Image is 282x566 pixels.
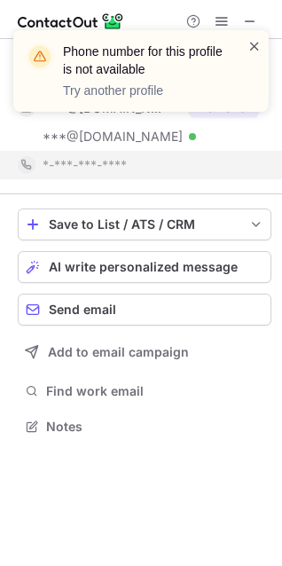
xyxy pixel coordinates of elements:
header: Phone number for this profile is not available [63,43,226,78]
img: warning [26,43,54,71]
button: Notes [18,414,271,439]
img: ContactOut v5.3.10 [18,11,124,32]
span: Add to email campaign [48,345,189,359]
button: AI write personalized message [18,251,271,283]
button: Find work email [18,379,271,404]
button: save-profile-one-click [18,208,271,240]
span: Send email [49,303,116,317]
button: Send email [18,294,271,326]
p: Try another profile [63,82,226,99]
button: Add to email campaign [18,336,271,368]
span: AI write personalized message [49,260,238,274]
span: Find work email [46,383,264,399]
span: Notes [46,419,264,435]
div: Save to List / ATS / CRM [49,217,240,232]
